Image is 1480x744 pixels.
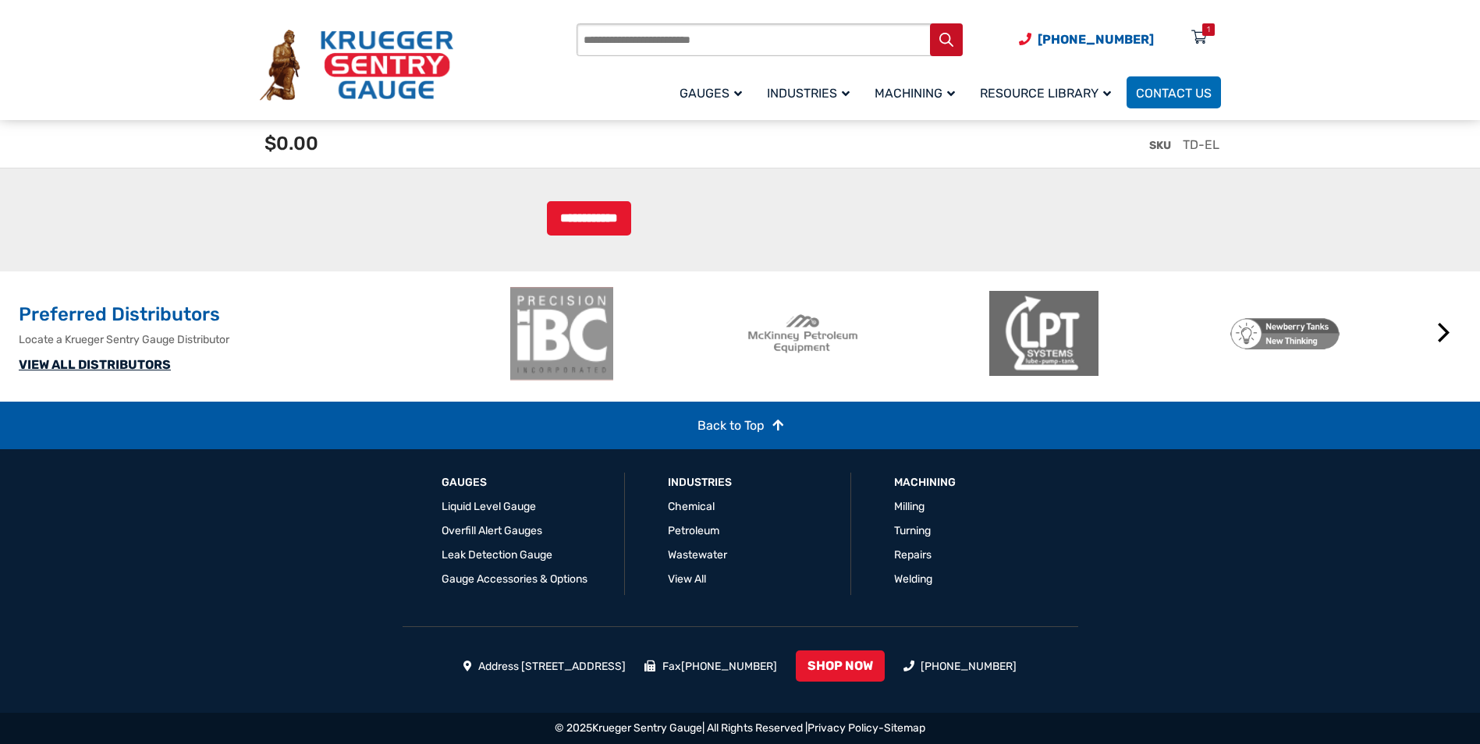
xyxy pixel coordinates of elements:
a: Welding [894,572,932,586]
a: Repairs [894,548,932,562]
li: Fax [644,658,777,675]
img: Krueger Sentry Gauge [260,30,453,101]
img: LPT [989,287,1098,381]
a: Gauge Accessories & Options [442,572,587,586]
a: Phone Number (920) 434-8860 [1019,30,1154,49]
h2: Preferred Distributors [19,303,499,328]
span: [PHONE_NUMBER] [1038,32,1154,47]
a: Wastewater [668,548,727,562]
a: Milling [894,500,925,513]
span: SKU [1149,139,1171,152]
a: Industries [758,74,865,111]
span: TD-EL [1183,137,1219,152]
span: Gauges [680,86,742,101]
button: 2 of 2 [973,390,988,406]
p: Locate a Krueger Sentry Gauge Distributor [19,331,499,348]
a: Overfill Alert Gauges [442,524,542,537]
a: GAUGES [442,475,487,491]
button: 3 of 2 [996,390,1012,406]
span: Contact Us [1136,86,1212,101]
a: Petroleum [668,524,719,537]
span: Industries [767,86,850,101]
img: McKinney Petroleum Equipment [748,287,857,381]
a: VIEW ALL DISTRIBUTORS [19,357,171,372]
a: Machining [894,475,956,491]
a: Gauges [670,74,758,111]
a: Industries [668,475,732,491]
a: Leak Detection Gauge [442,548,552,562]
a: Liquid Level Gauge [442,500,536,513]
a: Chemical [668,500,715,513]
a: Turning [894,524,931,537]
span: Resource Library [980,86,1111,101]
div: 1 [1207,23,1210,36]
a: Resource Library [971,74,1127,111]
button: Next [1429,317,1460,349]
a: Privacy Policy [807,721,878,735]
a: View All [668,572,706,586]
a: Contact Us [1127,76,1221,108]
a: Machining [865,74,971,111]
span: Machining [875,86,955,101]
a: Krueger Sentry Gauge [592,721,702,735]
a: [PHONE_NUMBER] [921,660,1017,673]
img: Newberry Tanks [1230,287,1340,381]
button: 1 of 2 [949,390,965,406]
img: ibc-logo [507,287,616,381]
a: Sitemap [884,721,925,735]
li: Address [STREET_ADDRESS] [463,658,626,675]
a: SHOP NOW [796,650,885,682]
